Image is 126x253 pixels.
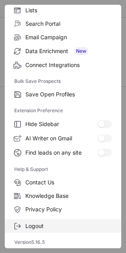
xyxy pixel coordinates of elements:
[25,149,97,156] span: Find leads on any site
[5,4,121,17] label: Lists
[5,44,121,58] label: Data Enrichment New
[14,104,112,117] label: Extension Preference
[25,7,112,14] span: Lists
[5,88,121,101] label: Save Open Profiles
[5,17,121,31] label: Search Portal
[5,58,121,72] label: Connect Integrations
[25,91,112,98] span: Save Open Profiles
[5,189,121,203] label: Knowledge Base
[25,192,112,199] span: Knowledge Base
[25,20,112,27] span: Search Portal
[5,131,121,146] label: AI Writer on Gmail
[14,75,112,88] label: Bulk Save Prospects
[5,219,121,233] label: Logout
[5,176,121,189] label: Contact Us
[74,47,88,55] span: New
[5,117,121,131] label: Hide Sidebar
[5,146,121,160] label: Find leads on any site
[25,61,112,69] span: Connect Integrations
[14,163,112,176] label: Help & Support
[5,236,121,249] div: Version 5.16.5
[25,206,112,213] span: Privacy Policy
[5,203,121,216] label: Privacy Policy
[25,47,112,55] span: Data Enrichment
[25,135,97,142] span: AI Writer on Gmail
[25,222,112,230] span: Logout
[25,179,112,186] span: Contact Us
[25,121,97,128] span: Hide Sidebar
[25,34,112,41] span: Email Campaign
[5,31,121,44] label: Email Campaign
